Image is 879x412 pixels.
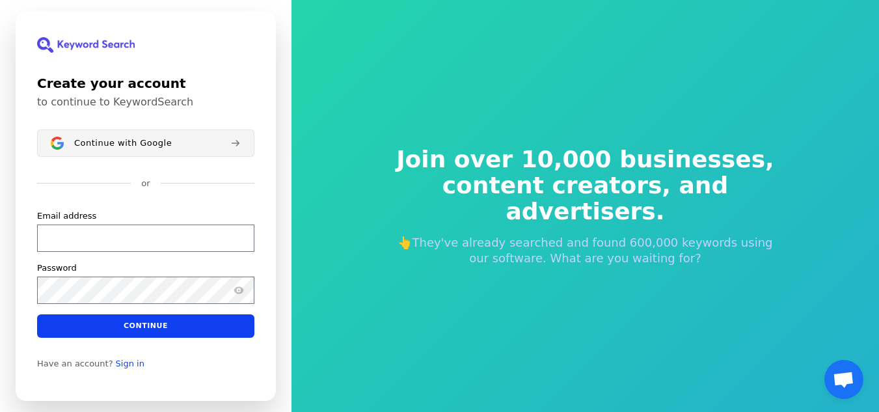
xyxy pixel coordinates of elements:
[37,37,135,53] img: KeywordSearch
[51,137,64,150] img: Sign in with Google
[37,130,254,157] button: Sign in with GoogleContinue with Google
[74,137,172,148] span: Continue with Google
[37,210,96,221] label: Email address
[388,235,783,266] p: 👆They've already searched and found 600,000 keywords using our software. What are you waiting for?
[141,178,150,189] p: or
[37,262,77,273] label: Password
[231,282,247,297] button: Show password
[37,74,254,93] h1: Create your account
[388,172,783,225] span: content creators, and advertisers.
[824,360,863,399] a: Open chat
[37,314,254,337] button: Continue
[37,96,254,109] p: to continue to KeywordSearch
[37,358,113,368] span: Have an account?
[116,358,144,368] a: Sign in
[388,146,783,172] span: Join over 10,000 businesses,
